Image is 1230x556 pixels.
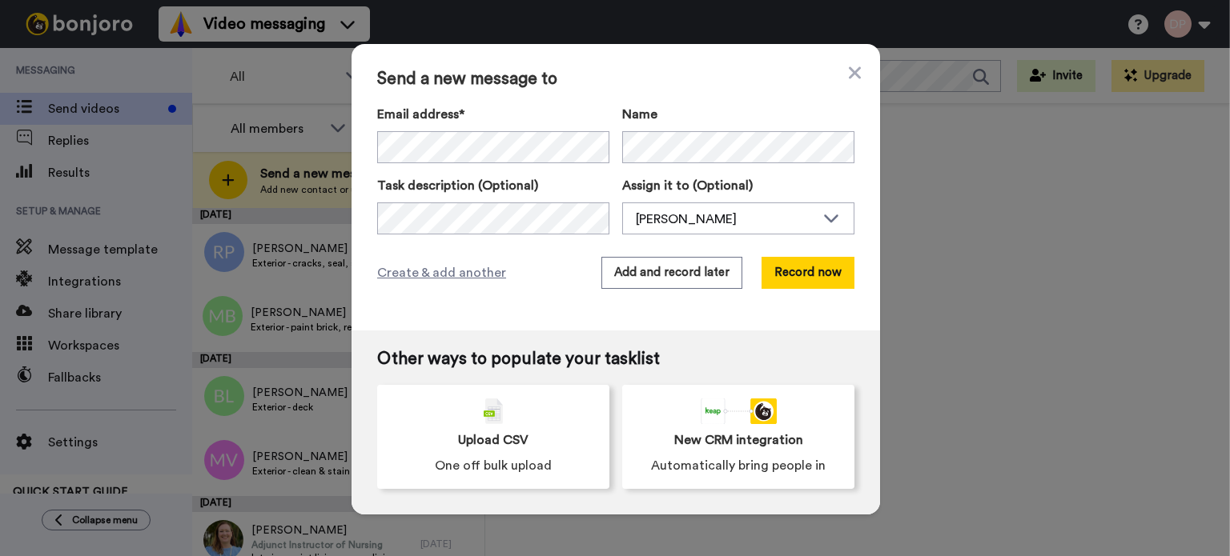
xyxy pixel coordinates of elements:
[458,430,529,450] span: Upload CSV
[762,257,854,289] button: Record now
[601,257,742,289] button: Add and record later
[435,456,552,475] span: One off bulk upload
[622,176,854,195] label: Assign it to (Optional)
[700,398,777,424] div: animation
[377,350,854,369] span: Other ways to populate your tasklist
[636,210,815,229] div: [PERSON_NAME]
[651,456,826,475] span: Automatically bring people in
[377,70,854,89] span: Send a new message to
[484,398,503,424] img: csv-grey.png
[377,176,609,195] label: Task description (Optional)
[622,105,657,124] span: Name
[674,430,803,450] span: New CRM integration
[377,105,609,124] label: Email address*
[377,263,506,282] span: Create & add another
